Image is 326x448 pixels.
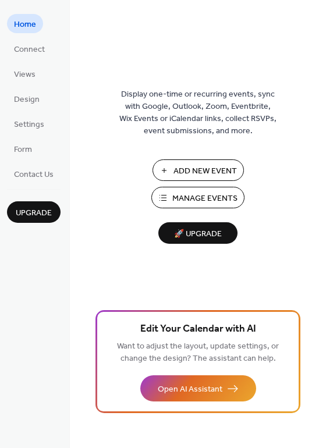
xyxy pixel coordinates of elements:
[153,159,244,181] button: Add New Event
[14,69,36,81] span: Views
[7,201,61,223] button: Upgrade
[7,14,43,33] a: Home
[140,375,256,401] button: Open AI Assistant
[7,89,47,108] a: Design
[173,165,237,177] span: Add New Event
[151,187,245,208] button: Manage Events
[7,114,51,133] a: Settings
[16,207,52,219] span: Upgrade
[14,119,44,131] span: Settings
[165,226,231,242] span: 🚀 Upgrade
[14,19,36,31] span: Home
[14,144,32,156] span: Form
[14,169,54,181] span: Contact Us
[7,39,52,58] a: Connect
[158,383,222,396] span: Open AI Assistant
[172,193,238,205] span: Manage Events
[7,164,61,183] a: Contact Us
[140,321,256,337] span: Edit Your Calendar with AI
[7,64,42,83] a: Views
[14,94,40,106] span: Design
[119,88,277,137] span: Display one-time or recurring events, sync with Google, Outlook, Zoom, Eventbrite, Wix Events or ...
[14,44,45,56] span: Connect
[158,222,238,244] button: 🚀 Upgrade
[117,339,279,367] span: Want to adjust the layout, update settings, or change the design? The assistant can help.
[7,139,39,158] a: Form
